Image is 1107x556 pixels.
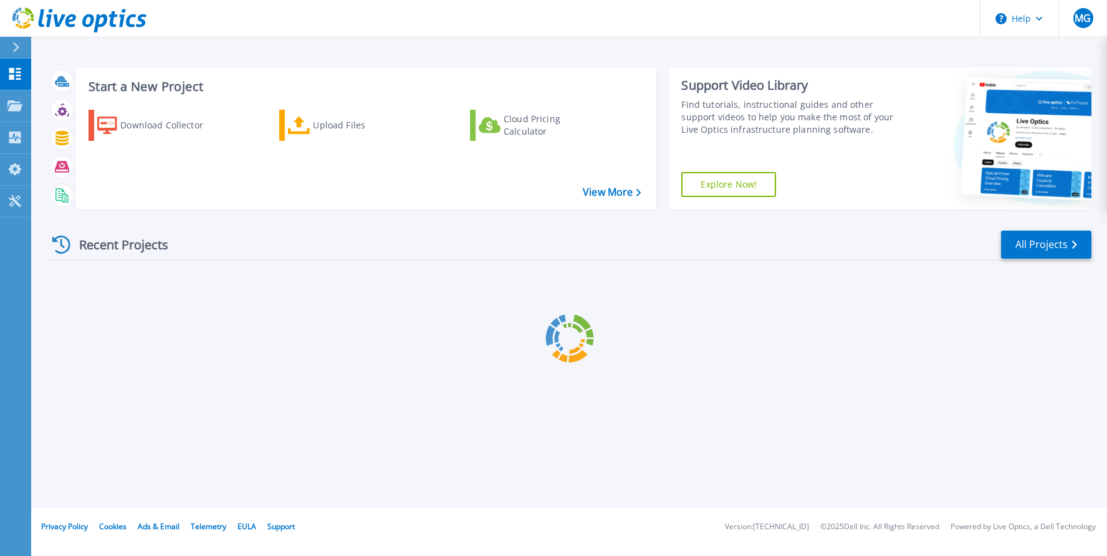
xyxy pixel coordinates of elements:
[41,521,88,532] a: Privacy Policy
[237,521,256,532] a: EULA
[681,98,896,136] div: Find tutorials, instructional guides and other support videos to help you make the most of your L...
[1075,13,1091,23] span: MG
[725,523,809,531] li: Version: [TECHNICAL_ID]
[951,523,1096,531] li: Powered by Live Optics, a Dell Technology
[681,172,776,197] a: Explore Now!
[89,80,641,93] h3: Start a New Project
[191,521,226,532] a: Telemetry
[313,113,413,138] div: Upload Files
[267,521,295,532] a: Support
[120,113,220,138] div: Download Collector
[583,186,641,198] a: View More
[138,521,180,532] a: Ads & Email
[681,77,896,93] div: Support Video Library
[279,110,418,141] a: Upload Files
[504,113,603,138] div: Cloud Pricing Calculator
[1001,231,1091,259] a: All Projects
[99,521,127,532] a: Cookies
[89,110,228,141] a: Download Collector
[820,523,939,531] li: © 2025 Dell Inc. All Rights Reserved
[470,110,609,141] a: Cloud Pricing Calculator
[48,229,185,260] div: Recent Projects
